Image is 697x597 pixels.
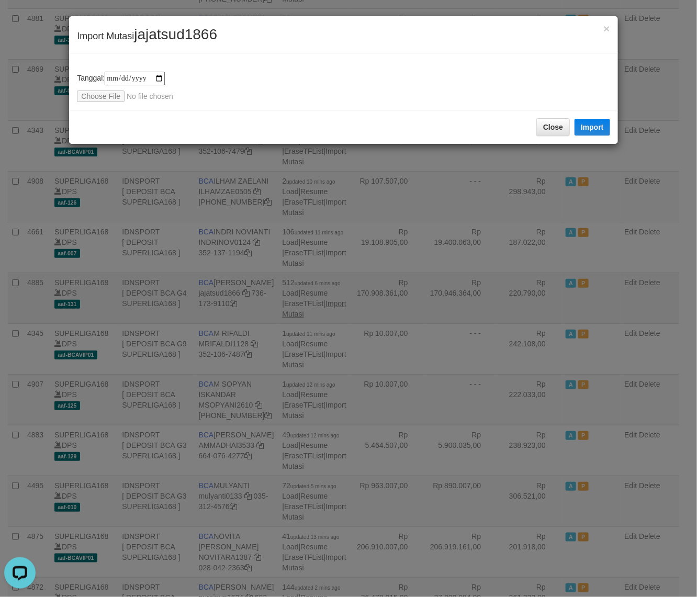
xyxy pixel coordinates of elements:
[536,118,570,136] button: Close
[77,72,610,102] div: Tanggal:
[77,31,217,41] span: Import Mutasi
[575,119,610,136] button: Import
[603,23,610,34] button: Close
[134,26,217,42] span: jajatsud1866
[603,22,610,35] span: ×
[4,4,36,36] button: Open LiveChat chat widget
